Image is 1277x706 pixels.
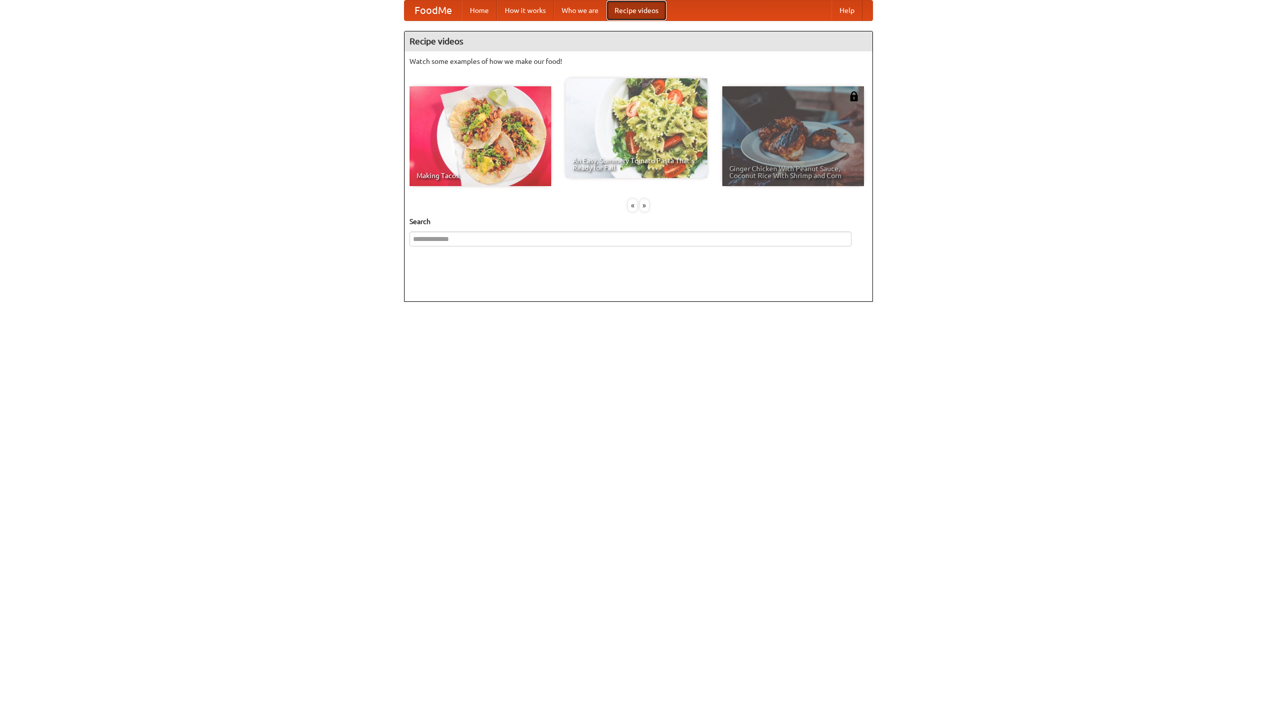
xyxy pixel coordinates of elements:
img: 483408.png [849,91,859,101]
a: Making Tacos [410,86,551,186]
a: Recipe videos [607,0,666,20]
h4: Recipe videos [405,31,872,51]
a: An Easy, Summery Tomato Pasta That's Ready for Fall [566,78,707,178]
a: Home [462,0,497,20]
div: « [628,199,637,212]
a: Who we are [554,0,607,20]
a: How it works [497,0,554,20]
a: FoodMe [405,0,462,20]
p: Watch some examples of how we make our food! [410,56,867,66]
span: Making Tacos [417,172,544,179]
div: » [640,199,649,212]
h5: Search [410,217,867,227]
span: An Easy, Summery Tomato Pasta That's Ready for Fall [573,157,700,171]
a: Help [832,0,862,20]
